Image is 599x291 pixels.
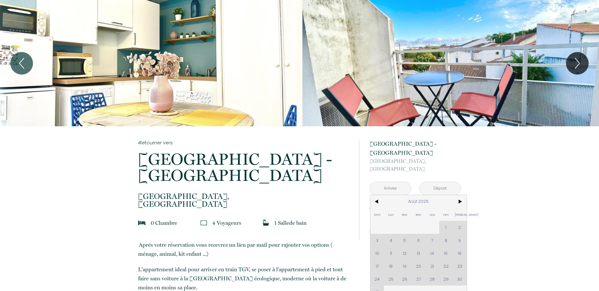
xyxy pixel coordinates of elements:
[201,220,207,226] img: guests
[138,192,350,208] p: [GEOGRAPHIC_DATA]
[411,208,425,221] span: Mer
[425,208,439,221] span: Jeu
[384,208,398,221] span: Lun
[370,139,461,157] p: [GEOGRAPHIC_DATA] - [GEOGRAPHIC_DATA]
[138,139,350,146] a: Retourner vers
[138,192,350,200] span: [GEOGRAPHIC_DATA],
[370,223,461,240] button: Réserver
[384,195,453,208] span: Août 2025
[398,208,412,221] span: Mar
[370,195,384,208] span: <
[370,208,384,221] span: Dim
[10,52,33,75] button: Previous
[420,182,461,195] input: Départ
[151,218,177,227] p: 0 Chambre
[370,157,461,173] p: [GEOGRAPHIC_DATA]
[453,195,467,208] span: >
[239,220,241,226] span: s
[370,157,461,165] span: [GEOGRAPHIC_DATA],
[439,208,453,221] span: Ven
[566,52,589,75] button: Next
[138,240,350,258] p: ​Aprés votre réservation vous recevrez un lien par mail pour rajouter vos options ( ménage, anima...
[453,208,467,221] span: [PERSON_NAME]
[212,218,241,227] p: 4 Voyageur
[274,218,307,227] p: 1 Salle de bain
[138,151,350,183] p: [GEOGRAPHIC_DATA] - [GEOGRAPHIC_DATA]
[370,182,411,195] input: Arrivée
